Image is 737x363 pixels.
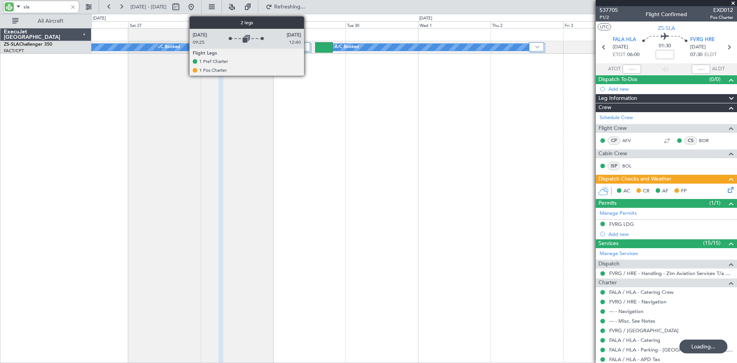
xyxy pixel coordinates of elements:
[609,356,660,363] a: FALA / HLA - APD Tax
[679,340,727,353] div: Loading...
[681,187,687,195] span: FP
[93,15,106,22] div: [DATE]
[609,327,679,334] a: FVRG / [GEOGRAPHIC_DATA]
[710,14,733,21] span: Pos Charter
[598,199,616,208] span: Permits
[662,187,668,195] span: AF
[684,136,697,145] div: CS
[613,36,636,44] span: FALA HLA
[613,43,628,51] span: [DATE]
[609,221,634,227] div: FVRG LDG
[273,21,346,28] div: Mon 29
[600,114,633,122] a: Schedule Crew
[247,41,271,53] div: A/C Booked
[659,42,671,50] span: 01:30
[709,199,720,207] span: (1/1)
[598,239,618,248] span: Services
[563,21,636,28] div: Fri 3
[128,21,201,28] div: Sat 27
[609,298,666,305] a: FVRG / HRE - Navigation
[623,65,641,74] input: --:--
[609,289,674,295] a: FALA / HLA - Catering Crew
[598,124,627,133] span: Flight Crew
[608,162,620,170] div: ISP
[598,260,620,269] span: Dispatch
[699,137,716,144] a: BOR
[419,15,432,22] div: [DATE]
[56,21,129,28] div: Fri 26
[418,21,491,28] div: Wed 1
[609,337,660,343] a: FALA / HLA - Catering
[600,210,637,217] a: Manage Permits
[201,21,273,28] div: Sun 28
[600,250,638,258] a: Manage Services
[598,75,637,84] span: Dispatch To-Dos
[335,41,359,53] div: A/C Booked
[690,51,702,59] span: 07:30
[703,239,720,247] span: (15/15)
[131,3,167,10] span: [DATE] - [DATE]
[658,24,675,32] span: ZS-SLA
[609,346,733,353] a: FALA / HLA - Parking - [GEOGRAPHIC_DATA]- ACC # 1800
[622,162,640,169] a: BOL
[627,51,640,59] span: 06:00
[646,10,687,18] div: Flight Confirmed
[4,42,19,47] span: ZS-SLA
[4,42,52,47] a: ZS-SLAChallenger 350
[491,21,563,28] div: Thu 2
[598,278,617,287] span: Charter
[613,51,625,59] span: ETOT
[598,103,611,112] span: Crew
[690,36,715,44] span: FVRG HRE
[608,231,733,237] div: Add new
[535,45,540,48] img: arrow-gray.svg
[622,137,640,144] a: AFV
[23,1,68,13] input: A/C (Reg. or Type)
[598,175,671,184] span: Dispatch Checks and Weather
[262,1,308,13] button: Refreshing...
[156,41,180,53] div: A/C Booked
[608,65,621,73] span: ATOT
[4,48,24,54] a: FACT/CPT
[345,21,418,28] div: Tue 30
[609,270,733,277] a: FVRG / HRE - Handling - Zim Aviation Services T/a Pepeti Commodities
[710,6,733,14] span: EXD012
[600,14,618,21] span: P1/2
[20,18,81,24] span: All Aircraft
[608,136,620,145] div: CP
[709,75,720,83] span: (0/0)
[608,86,733,92] div: Add new
[643,187,649,195] span: CR
[712,65,725,73] span: ALDT
[600,6,618,14] span: 537705
[598,149,627,158] span: Cabin Crew
[609,318,655,324] a: --- - Misc. See Notes
[8,15,83,27] button: All Aircraft
[598,23,611,30] button: UTC
[598,94,637,103] span: Leg Information
[274,4,306,10] span: Refreshing...
[623,187,630,195] span: AC
[704,51,717,59] span: ELDT
[690,43,706,51] span: [DATE]
[609,308,643,315] a: --- - Navigation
